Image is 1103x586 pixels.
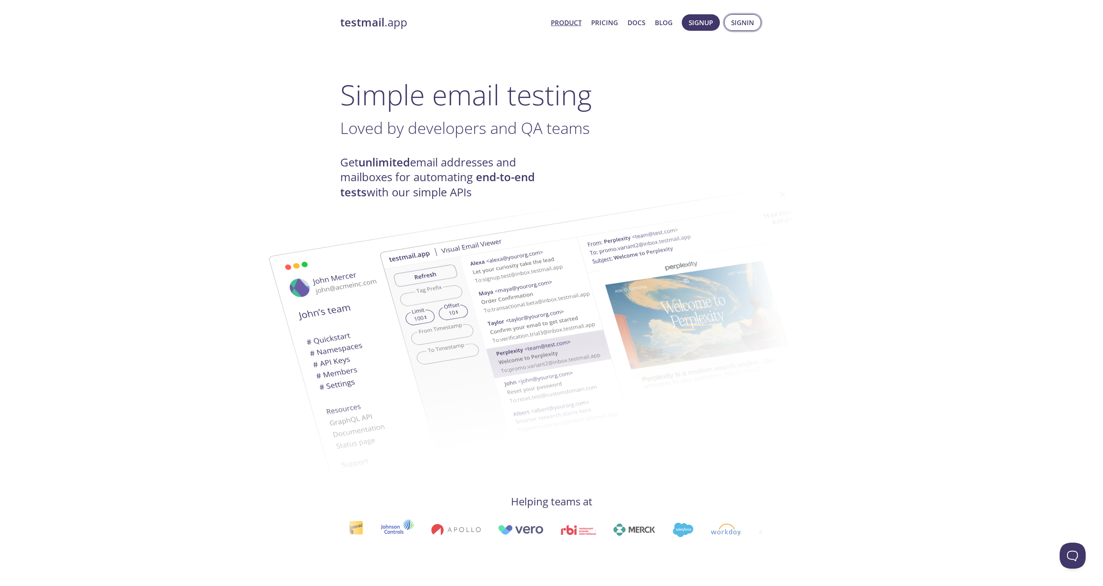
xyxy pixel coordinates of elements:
img: pbs [606,525,630,535]
a: Product [551,17,582,28]
a: testmail.app [340,15,544,30]
span: Signin [731,17,754,28]
img: rbi [335,525,371,535]
img: merck [388,524,430,536]
button: Signin [724,14,761,31]
img: testmail-email-viewer [236,201,704,494]
img: testmail-email-viewer [379,173,847,466]
strong: end-to-end tests [340,169,535,199]
a: Pricing [591,17,618,28]
h4: Helping teams at [340,495,763,508]
strong: unlimited [358,155,410,170]
a: Docs [628,17,645,28]
h1: Simple email testing [340,78,763,111]
span: Signup [689,17,713,28]
img: salesforce [447,523,468,537]
img: workday [485,524,516,536]
img: toyota [647,525,683,535]
img: adobe [700,526,732,534]
iframe: Help Scout Beacon - Open [1060,543,1086,569]
a: Blog [655,17,673,28]
button: Signup [682,14,720,31]
img: atlassian [534,524,589,536]
span: Loved by developers and QA teams [340,117,590,139]
h4: Get email addresses and mailboxes for automating with our simple APIs [340,155,552,200]
strong: testmail [340,15,384,30]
